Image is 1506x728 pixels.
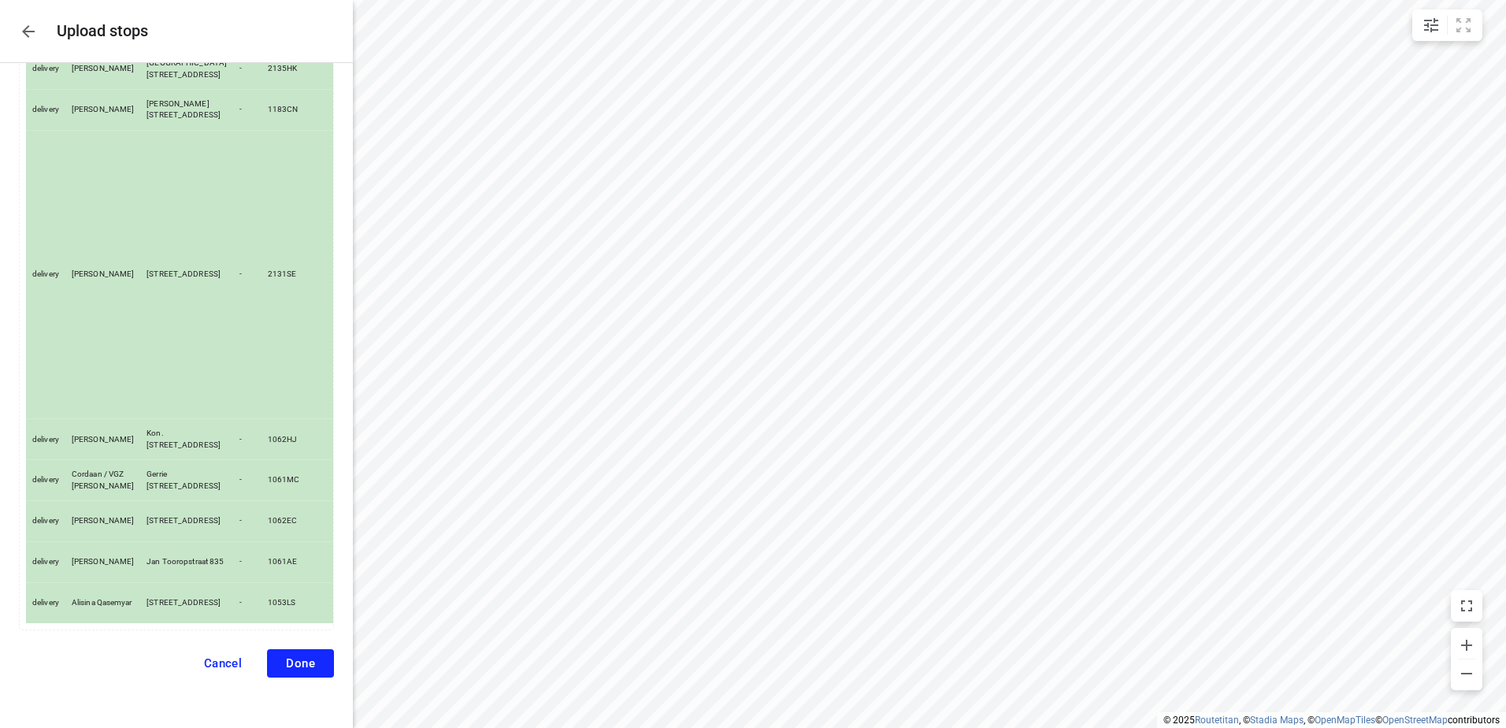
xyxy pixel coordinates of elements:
td: NL [330,501,405,542]
td: [STREET_ADDRESS] [140,582,233,622]
td: [STREET_ADDRESS] [140,501,233,542]
td: Kon. [STREET_ADDRESS] [140,419,233,460]
td: NL [330,130,405,418]
td: - [233,541,262,582]
td: [STREET_ADDRESS] [140,130,233,418]
td: delivery [26,460,65,501]
td: Alisina Qasemyar [65,582,140,622]
td: 1053LS [262,582,331,622]
td: - [233,419,262,460]
td: - [233,89,262,130]
td: [GEOGRAPHIC_DATA][STREET_ADDRESS] [140,49,233,90]
td: 1062HJ [262,419,331,460]
td: 1061AE [262,541,331,582]
td: - [233,501,262,542]
button: Map settings [1415,9,1447,41]
td: 1183CN [262,89,331,130]
td: - [233,460,262,501]
td: 2135HK [262,49,331,90]
td: NL [330,541,405,582]
button: Done [267,649,334,678]
td: NL [330,419,405,460]
td: [PERSON_NAME] [65,419,140,460]
td: [PERSON_NAME] [65,541,140,582]
span: Cancel [204,656,243,670]
td: [PERSON_NAME] [65,130,140,418]
td: delivery [26,419,65,460]
td: 1061MC [262,460,331,501]
a: Routetitan [1195,715,1239,726]
td: delivery [26,130,65,418]
a: OpenStreetMap [1382,715,1448,726]
h5: Upload stops [57,22,148,40]
td: delivery [26,501,65,542]
td: delivery [26,89,65,130]
td: delivery [26,49,65,90]
td: - [233,130,262,418]
td: - [233,582,262,622]
td: NL [330,460,405,501]
td: 1062EC [262,501,331,542]
td: Jan Tooropstraat 835 [140,541,233,582]
td: delivery [26,582,65,622]
td: NL [330,582,405,622]
a: OpenMapTiles [1315,715,1375,726]
td: Cordaan / VGZ [PERSON_NAME] [65,460,140,501]
td: [PERSON_NAME] [65,49,140,90]
td: NL [330,49,405,90]
button: Cancel [185,649,262,678]
div: small contained button group [1412,9,1482,41]
td: NL [330,89,405,130]
td: - [233,49,262,90]
td: delivery [26,541,65,582]
td: [PERSON_NAME][STREET_ADDRESS] [140,89,233,130]
span: Done [286,656,315,670]
td: [PERSON_NAME] [65,501,140,542]
td: Gerrie [STREET_ADDRESS] [140,460,233,501]
a: Stadia Maps [1250,715,1304,726]
li: © 2025 , © , © © contributors [1163,715,1500,726]
td: 2131SE [262,130,331,418]
td: [PERSON_NAME] [65,89,140,130]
